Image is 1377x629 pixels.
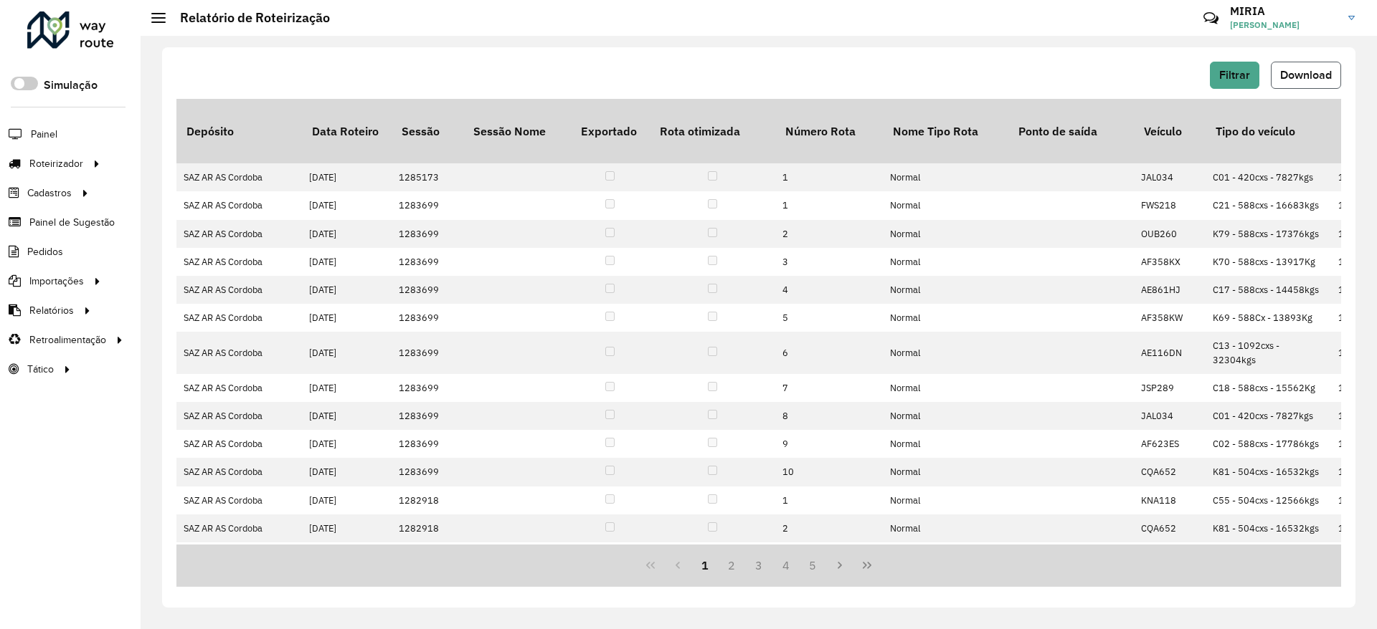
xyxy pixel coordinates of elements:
[1206,486,1331,514] td: C55 - 504cxs - 12566kgs
[775,486,883,514] td: 1
[1008,99,1134,163] th: Ponto de saída
[302,163,392,191] td: [DATE]
[883,191,1008,219] td: Normal
[650,99,775,163] th: Rota otimizada
[1206,276,1331,304] td: C17 - 588cxs - 14458kgs
[29,156,83,171] span: Roteirizador
[571,99,650,163] th: Exportado
[176,220,302,248] td: SAZ AR AS Cordoba
[166,10,330,26] h2: Relatório de Roteirização
[176,430,302,458] td: SAZ AR AS Cordoba
[745,552,772,579] button: 3
[1134,276,1206,304] td: AE861HJ
[883,248,1008,276] td: Normal
[1230,4,1338,18] h3: MIRIA
[1206,304,1331,332] td: K69 - 588Cx - 13893Kg
[1134,332,1206,373] td: AE116DN
[1206,191,1331,219] td: C21 - 588cxs - 16683kgs
[883,276,1008,304] td: Normal
[1134,458,1206,486] td: CQA652
[392,248,463,276] td: 1283699
[176,276,302,304] td: SAZ AR AS Cordoba
[775,220,883,248] td: 2
[1206,430,1331,458] td: C02 - 588cxs - 17786kgs
[1134,191,1206,219] td: FWS218
[31,127,57,142] span: Painel
[29,332,106,347] span: Retroalimentação
[392,191,463,219] td: 1283699
[883,542,1008,570] td: Normal
[29,303,74,318] span: Relatórios
[775,99,883,163] th: Número Rota
[176,191,302,219] td: SAZ AR AS Cordoba
[826,552,853,579] button: Next Page
[1134,402,1206,430] td: JAL034
[302,304,392,332] td: [DATE]
[775,458,883,486] td: 10
[853,552,881,579] button: Last Page
[1206,514,1331,542] td: K81 - 504cxs - 16532kgs
[392,430,463,458] td: 1283699
[29,274,84,289] span: Importações
[392,220,463,248] td: 1283699
[392,163,463,191] td: 1285173
[27,362,54,377] span: Tático
[883,99,1008,163] th: Nome Tipo Rota
[772,552,800,579] button: 4
[302,486,392,514] td: [DATE]
[1219,69,1250,81] span: Filtrar
[302,374,392,402] td: [DATE]
[775,276,883,304] td: 4
[775,542,883,570] td: 3
[1280,69,1332,81] span: Download
[800,552,827,579] button: 5
[1271,62,1341,89] button: Download
[691,552,719,579] button: 1
[176,402,302,430] td: SAZ AR AS Cordoba
[1134,374,1206,402] td: JSP289
[302,248,392,276] td: [DATE]
[302,220,392,248] td: [DATE]
[176,332,302,373] td: SAZ AR AS Cordoba
[176,374,302,402] td: SAZ AR AS Cordoba
[883,220,1008,248] td: Normal
[1206,542,1331,570] td: C18 - 588cxs - 15562Kg
[1210,62,1259,89] button: Filtrar
[1206,163,1331,191] td: C01 - 420cxs - 7827kgs
[176,304,302,332] td: SAZ AR AS Cordoba
[302,514,392,542] td: [DATE]
[176,458,302,486] td: SAZ AR AS Cordoba
[392,99,463,163] th: Sessão
[775,374,883,402] td: 7
[1206,332,1331,373] td: C13 - 1092cxs - 32304kgs
[1230,19,1338,32] span: [PERSON_NAME]
[718,552,745,579] button: 2
[392,332,463,373] td: 1283699
[44,77,98,94] label: Simulação
[302,99,392,163] th: Data Roteiro
[392,276,463,304] td: 1283699
[775,430,883,458] td: 9
[775,163,883,191] td: 1
[775,332,883,373] td: 6
[392,514,463,542] td: 1282918
[1134,514,1206,542] td: CQA652
[302,332,392,373] td: [DATE]
[1206,402,1331,430] td: C01 - 420cxs - 7827kgs
[302,458,392,486] td: [DATE]
[302,276,392,304] td: [DATE]
[392,374,463,402] td: 1283699
[1206,248,1331,276] td: K70 - 588cxs - 13917Kg
[883,402,1008,430] td: Normal
[176,99,302,163] th: Depósito
[176,248,302,276] td: SAZ AR AS Cordoba
[1206,99,1331,163] th: Tipo do veículo
[27,186,72,201] span: Cadastros
[775,191,883,219] td: 1
[883,514,1008,542] td: Normal
[1134,430,1206,458] td: AF623ES
[392,402,463,430] td: 1283699
[775,514,883,542] td: 2
[883,430,1008,458] td: Normal
[883,458,1008,486] td: Normal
